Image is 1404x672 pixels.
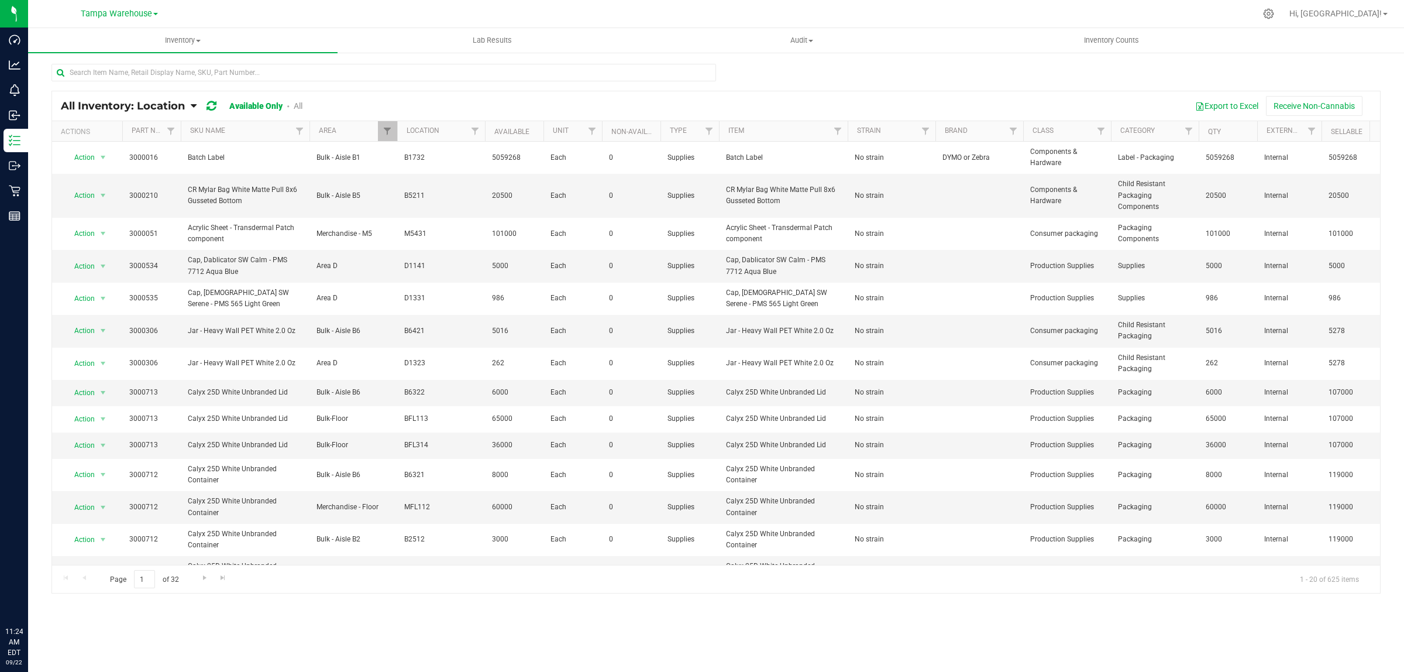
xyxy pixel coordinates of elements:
[1118,222,1192,245] span: Packaging Components
[61,100,191,112] a: All Inventory: Location
[96,290,111,307] span: select
[492,190,536,201] span: 20500
[1264,228,1314,239] span: Internal
[316,358,390,369] span: Area D
[1030,260,1104,272] span: Production Supplies
[9,34,20,46] inline-svg: Dashboard
[5,658,23,667] p: 09/22
[129,440,174,451] span: 3000713
[1118,260,1192,272] span: Supplies
[609,358,653,369] span: 0
[667,260,712,272] span: Supplies
[726,184,841,207] span: CR Mylar Bag White Matte Pull 8x6 Gusseted Bottom
[1030,293,1104,304] span: Production Supplies
[550,358,595,369] span: Each
[609,293,653,304] span: 0
[161,121,181,141] a: Filter
[1264,502,1314,513] span: Internal
[1329,387,1373,398] span: 107000
[583,121,602,141] a: Filter
[188,387,302,398] span: Calyx 25D White Unbranded Lid
[188,496,302,518] span: Calyx 25D White Unbranded Container
[188,222,302,245] span: Acrylic Sheet - Transdermal Patch component
[492,152,536,163] span: 5059268
[667,413,712,424] span: Supplies
[404,440,478,451] span: BFL314
[1264,325,1314,337] span: Internal
[290,121,309,141] a: Filter
[609,469,653,481] span: 0
[129,534,174,545] span: 3000712
[9,210,20,222] inline-svg: Reports
[855,358,928,369] span: No strain
[670,126,687,135] a: Type
[129,387,174,398] span: 3000713
[855,293,928,304] span: No strain
[1331,128,1362,136] a: Sellable
[667,293,712,304] span: Supplies
[1179,121,1199,141] a: Filter
[129,413,174,424] span: 3000713
[550,260,595,272] span: Each
[61,100,185,112] span: All Inventory: Location
[1118,413,1192,424] span: Packaging
[550,387,595,398] span: Each
[550,325,595,337] span: Each
[609,440,653,451] span: 0
[1329,190,1373,201] span: 20500
[96,467,111,483] span: select
[129,469,174,481] span: 3000712
[404,228,478,239] span: M5431
[609,387,653,398] span: 0
[64,385,95,401] span: Action
[9,84,20,96] inline-svg: Monitoring
[1030,387,1104,398] span: Production Supplies
[9,109,20,121] inline-svg: Inbound
[1118,179,1192,212] span: Child Resistant Packaging Components
[726,464,841,486] span: Calyx 25D White Unbranded Container
[64,467,95,483] span: Action
[1033,126,1054,135] a: Class
[1206,502,1250,513] span: 60000
[667,190,712,201] span: Supplies
[550,413,595,424] span: Each
[609,325,653,337] span: 0
[609,534,653,545] span: 0
[404,152,478,163] span: B1732
[404,260,478,272] span: D1141
[1329,440,1373,451] span: 107000
[550,502,595,513] span: Each
[316,413,390,424] span: Bulk-Floor
[855,413,928,424] span: No strain
[96,149,111,166] span: select
[100,570,188,588] span: Page of 32
[726,529,841,551] span: Calyx 25D White Unbranded Container
[1206,325,1250,337] span: 5016
[196,570,213,586] a: Go to the next page
[492,469,536,481] span: 8000
[129,325,174,337] span: 3000306
[855,502,928,513] span: No strain
[550,440,595,451] span: Each
[942,152,1016,163] span: DYMO or Zebra
[129,190,174,201] span: 3000210
[1302,121,1322,141] a: Filter
[188,325,302,337] span: Jar - Heavy Wall PET White 2.0 Oz
[129,358,174,369] span: 3000306
[1264,293,1314,304] span: Internal
[550,293,595,304] span: Each
[550,152,595,163] span: Each
[404,293,478,304] span: D1331
[188,440,302,451] span: Calyx 25D White Unbranded Lid
[129,228,174,239] span: 3000051
[1118,469,1192,481] span: Packaging
[338,28,647,53] a: Lab Results
[1264,534,1314,545] span: Internal
[9,59,20,71] inline-svg: Analytics
[96,564,111,580] span: select
[404,534,478,545] span: B2512
[1264,413,1314,424] span: Internal
[28,28,338,53] a: Inventory
[1264,358,1314,369] span: Internal
[726,287,841,310] span: Cap, [DEMOGRAPHIC_DATA] SW Serene - PMS 565 Light Green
